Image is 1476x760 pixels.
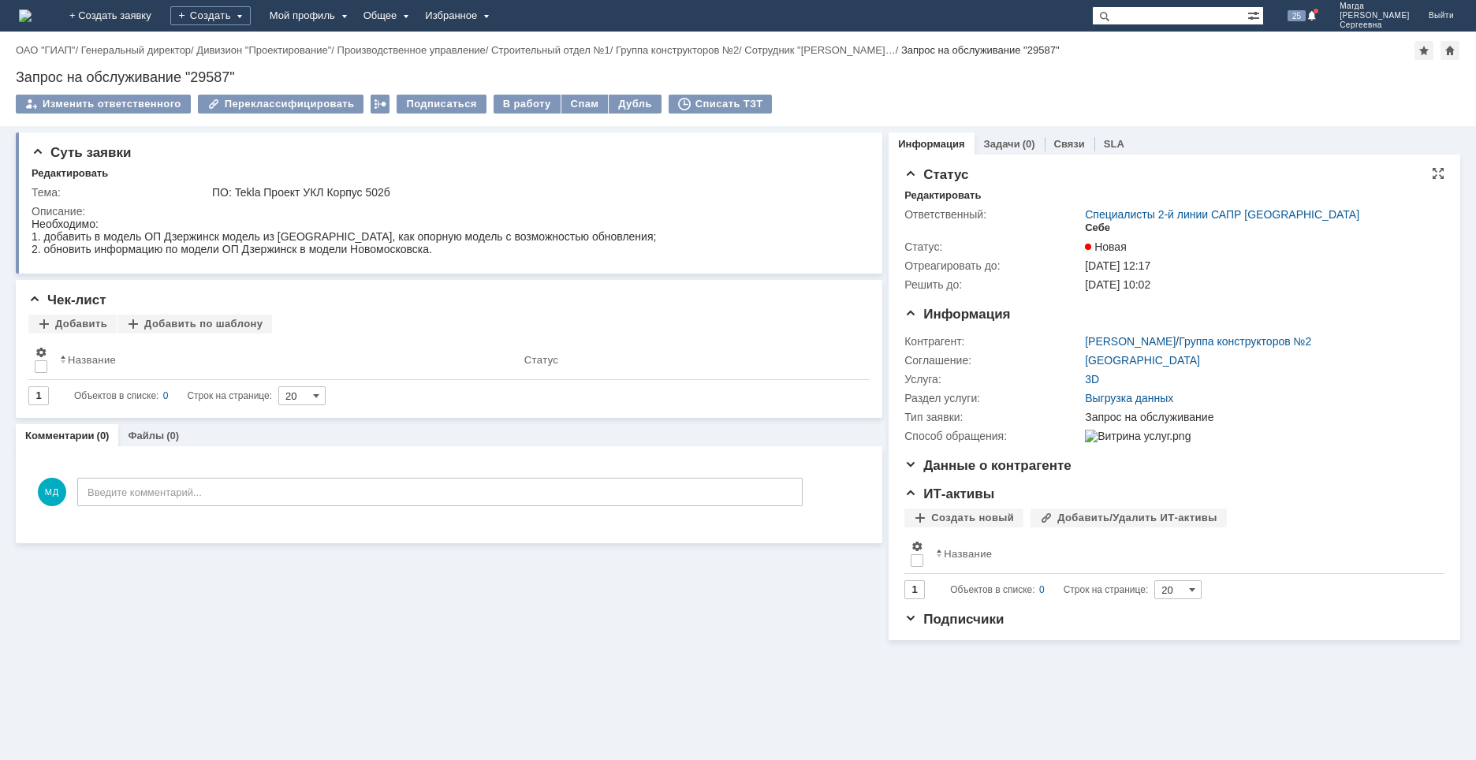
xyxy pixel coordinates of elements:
span: [PERSON_NAME] [1340,11,1410,20]
div: Сделать домашней страницей [1441,41,1459,60]
div: Себе [1085,222,1110,234]
a: [PERSON_NAME] [1085,335,1176,348]
div: Название [944,548,992,560]
div: Способ обращения: [904,430,1082,442]
div: Добавить в избранное [1414,41,1433,60]
i: Строк на странице: [74,386,272,405]
a: 3D [1085,373,1099,386]
div: Отреагировать до: [904,259,1082,272]
div: / [744,44,901,56]
div: Раздел услуги: [904,392,1082,404]
th: Название [54,340,518,380]
div: Редактировать [904,189,981,202]
th: Название [930,534,1432,574]
span: Объектов в списке: [74,390,158,401]
i: Строк на странице: [950,580,1148,599]
div: Тип заявки: [904,411,1082,423]
a: Строительный отдел №1 [491,44,610,56]
span: Объектов в списке: [950,584,1034,595]
span: Суть заявки [32,145,131,160]
div: (0) [1023,138,1035,150]
a: Сотрудник "[PERSON_NAME]… [744,44,895,56]
div: Редактировать [32,167,108,180]
div: Статус [524,354,558,366]
div: Услуга: [904,373,1082,386]
span: [DATE] 12:17 [1085,259,1150,272]
img: logo [19,9,32,22]
div: Запрос на обслуживание "29587" [901,44,1060,56]
a: Производственное управление [337,44,486,56]
span: МД [38,478,66,506]
div: (0) [97,430,110,441]
div: / [337,44,492,56]
div: ПО: Tekla Проект УКЛ Корпус 502б [212,186,859,199]
a: Комментарии [25,430,95,441]
div: 0 [1039,580,1045,599]
div: Ответственный: [904,208,1082,221]
div: Соглашение: [904,354,1082,367]
span: Настройки [35,346,47,359]
div: Контрагент: [904,335,1082,348]
div: Запрос на обслуживание "29587" [16,69,1460,85]
div: Создать [170,6,251,25]
span: Чек-лист [28,292,106,307]
span: Сергеевна [1340,20,1410,30]
a: [GEOGRAPHIC_DATA] [1085,354,1200,367]
span: [DATE] 10:02 [1085,278,1150,291]
span: Новая [1085,240,1127,253]
a: ОАО "ГИАП" [16,44,75,56]
div: Статус: [904,240,1082,253]
div: Описание: [32,205,862,218]
span: Подписчики [904,612,1004,627]
a: Генеральный директор [81,44,191,56]
div: / [196,44,337,56]
div: / [1085,335,1311,348]
div: / [16,44,81,56]
a: Файлы [128,430,164,441]
div: / [81,44,197,56]
span: Статус [904,167,968,182]
div: Решить до: [904,278,1082,291]
div: Тема: [32,186,209,199]
div: Запрос на обслуживание [1085,411,1436,423]
div: (0) [166,430,179,441]
a: Задачи [984,138,1020,150]
img: Витрина услуг.png [1085,430,1191,442]
span: 25 [1288,10,1306,21]
a: Выгрузка данных [1085,392,1173,404]
span: Информация [904,307,1010,322]
th: Статус [518,340,857,380]
div: Работа с массовостью [371,95,389,114]
a: Перейти на домашнюю страницу [19,9,32,22]
div: Название [68,354,116,366]
span: Расширенный поиск [1247,7,1263,22]
span: Магда [1340,2,1410,11]
span: Настройки [911,540,923,553]
div: / [616,44,744,56]
a: Дивизион "Проектирование" [196,44,331,56]
a: Группа конструкторов №2 [1179,335,1311,348]
a: Связи [1054,138,1085,150]
div: На всю страницу [1432,167,1444,180]
a: Информация [898,138,964,150]
a: SLA [1104,138,1124,150]
span: ИТ-активы [904,486,994,501]
div: / [491,44,616,56]
a: Группа конструкторов №2 [616,44,739,56]
a: Специалисты 2-й линии САПР [GEOGRAPHIC_DATA] [1085,208,1359,221]
div: 0 [163,386,169,405]
span: Данные о контрагенте [904,458,1072,473]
